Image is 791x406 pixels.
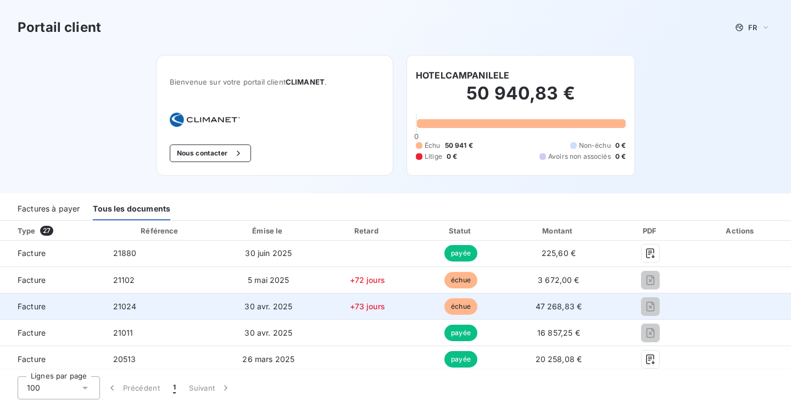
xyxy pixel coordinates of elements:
div: Tous les documents [93,197,170,220]
span: 20 258,08 € [536,354,582,364]
img: Company logo [170,113,240,127]
span: 21102 [113,275,135,285]
span: 21880 [113,248,137,258]
span: 30 juin 2025 [245,248,292,258]
span: 20513 [113,354,136,364]
span: payée [444,325,477,341]
span: 225,60 € [542,248,576,258]
h3: Portail client [18,18,101,37]
span: Facture [9,301,96,312]
button: 1 [166,376,182,399]
span: 50 941 € [445,141,473,151]
span: Litige [425,152,442,162]
div: Retard [322,225,413,236]
button: Nous contacter [170,144,251,162]
span: payée [444,351,477,368]
span: 0 [414,132,419,141]
div: Actions [693,225,789,236]
button: Précédent [100,376,166,399]
div: Montant [509,225,608,236]
span: FR [748,23,757,32]
span: Facture [9,248,96,259]
span: payée [444,245,477,262]
span: 100 [27,382,40,393]
span: +72 jours [350,275,385,285]
span: 0 € [447,152,457,162]
span: Échu [425,141,441,151]
span: 30 avr. 2025 [244,302,292,311]
span: 1 [173,382,176,393]
span: 5 mai 2025 [248,275,289,285]
span: Facture [9,275,96,286]
div: Référence [141,226,178,235]
span: 47 268,83 € [536,302,582,311]
span: CLIMANET [286,77,325,86]
h6: HOTELCAMPANILELE [416,69,509,82]
span: 0 € [615,152,626,162]
h2: 50 940,83 € [416,82,626,115]
span: Non-échu [579,141,611,151]
span: 26 mars 2025 [242,354,294,364]
span: Facture [9,354,96,365]
div: Émise le [219,225,318,236]
span: 0 € [615,141,626,151]
span: 3 672,00 € [538,275,580,285]
div: Type [11,225,102,236]
span: 27 [40,226,53,236]
span: échue [444,272,477,288]
span: échue [444,298,477,315]
div: PDF [612,225,689,236]
span: 16 857,25 € [537,328,580,337]
span: +73 jours [350,302,385,311]
span: 21024 [113,302,137,311]
span: Facture [9,327,96,338]
span: 30 avr. 2025 [244,328,292,337]
span: Bienvenue sur votre portail client . [170,77,380,86]
button: Suivant [182,376,238,399]
span: Avoirs non associés [548,152,611,162]
div: Statut [417,225,505,236]
div: Factures à payer [18,197,80,220]
span: 21011 [113,328,133,337]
